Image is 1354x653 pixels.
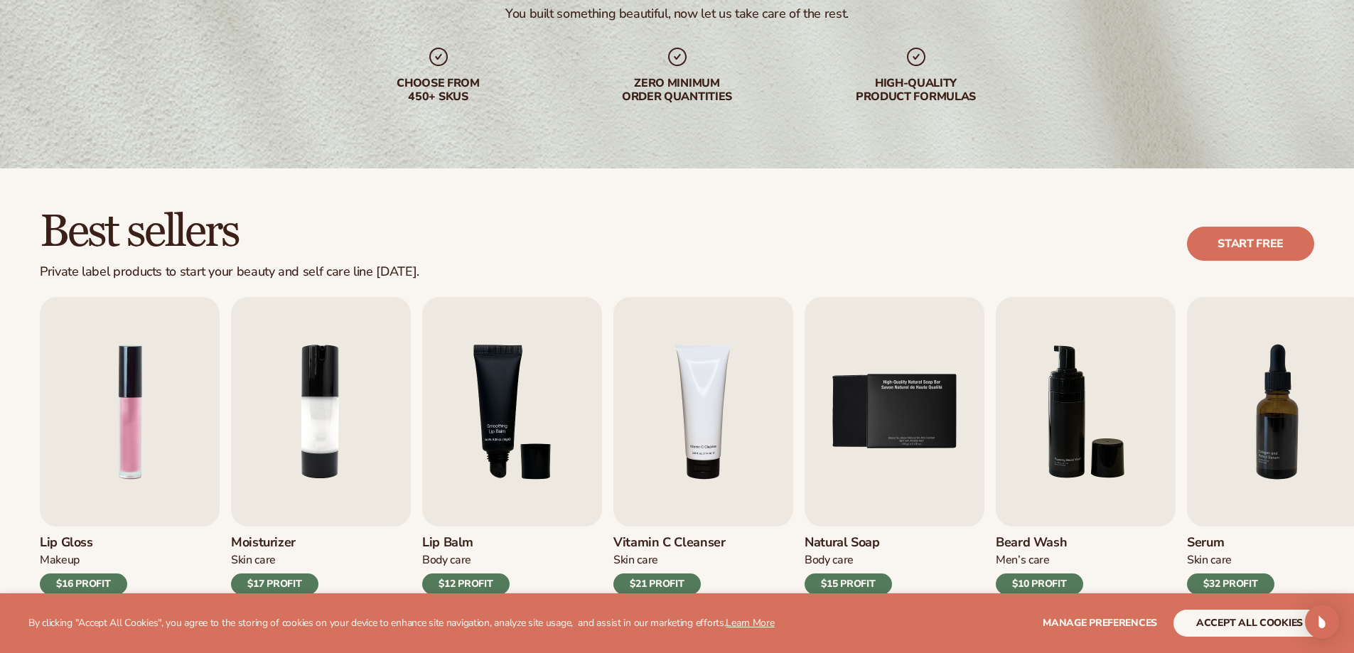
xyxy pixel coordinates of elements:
div: $10 PROFIT [996,573,1083,595]
div: Body Care [422,553,510,568]
div: Skin Care [231,553,318,568]
div: Makeup [40,553,127,568]
a: 1 / 9 [40,297,220,595]
div: $16 PROFIT [40,573,127,595]
h3: Natural Soap [805,535,892,551]
a: 5 / 9 [805,297,984,595]
div: Body Care [805,553,892,568]
button: Manage preferences [1043,610,1157,637]
div: You built something beautiful, now let us take care of the rest. [505,6,849,22]
button: accept all cookies [1173,610,1326,637]
h3: Moisturizer [231,535,318,551]
p: By clicking "Accept All Cookies", you agree to the storing of cookies on your device to enhance s... [28,617,775,630]
div: Zero minimum order quantities [586,77,768,104]
a: 4 / 9 [613,297,793,595]
div: Open Intercom Messenger [1305,605,1339,639]
a: Learn More [726,616,774,630]
a: 6 / 9 [996,297,1176,595]
div: Choose from 450+ Skus [348,77,530,104]
div: $21 PROFIT [613,573,701,595]
span: Manage preferences [1043,616,1157,630]
a: 2 / 9 [231,297,411,595]
a: Start free [1187,227,1314,261]
h2: Best sellers [40,208,419,256]
div: Private label products to start your beauty and self care line [DATE]. [40,264,419,280]
div: $32 PROFIT [1187,573,1274,595]
div: Men’s Care [996,553,1083,568]
div: Skin Care [613,553,726,568]
div: $15 PROFIT [805,573,892,595]
div: High-quality product formulas [825,77,1007,104]
div: $17 PROFIT [231,573,318,595]
a: 3 / 9 [422,297,602,595]
h3: Serum [1187,535,1274,551]
h3: Beard Wash [996,535,1083,551]
h3: Lip Gloss [40,535,127,551]
div: $12 PROFIT [422,573,510,595]
div: Skin Care [1187,553,1274,568]
h3: Lip Balm [422,535,510,551]
h3: Vitamin C Cleanser [613,535,726,551]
